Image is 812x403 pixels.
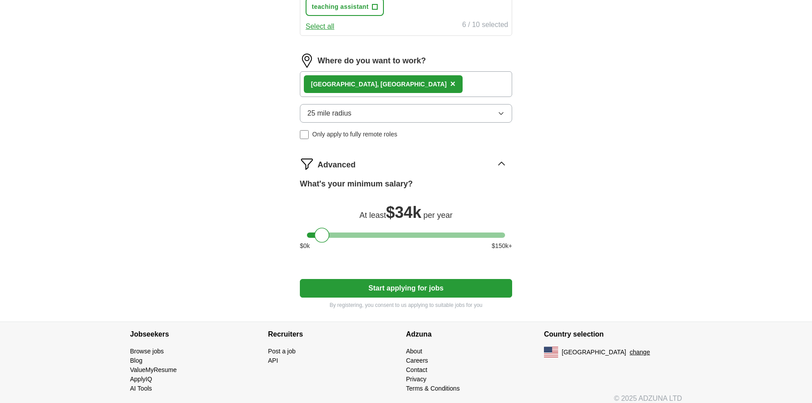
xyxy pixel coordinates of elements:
span: At least [360,211,386,220]
a: Browse jobs [130,348,164,355]
label: What's your minimum salary? [300,178,413,190]
button: × [450,77,456,91]
a: About [406,348,422,355]
span: [GEOGRAPHIC_DATA] [562,348,626,357]
a: Careers [406,357,428,364]
img: location.png [300,54,314,68]
button: Select all [306,21,334,32]
a: API [268,357,278,364]
span: 25 mile radius [307,108,352,119]
a: ApplyIQ [130,376,152,383]
div: [GEOGRAPHIC_DATA], [GEOGRAPHIC_DATA] [311,80,447,89]
span: Only apply to fully remote roles [312,130,397,139]
span: per year [423,211,452,220]
span: $ 0 k [300,241,310,251]
a: Blog [130,357,142,364]
span: $ 34k [386,203,421,221]
p: By registering, you consent to us applying to suitable jobs for you [300,301,512,309]
img: US flag [544,347,558,357]
a: AI Tools [130,385,152,392]
span: $ 150 k+ [492,241,512,251]
button: change [630,348,650,357]
span: × [450,79,456,89]
span: teaching assistant [312,2,368,12]
a: Post a job [268,348,295,355]
h4: Country selection [544,322,682,347]
button: Start applying for jobs [300,279,512,298]
a: ValueMyResume [130,366,177,373]
a: Privacy [406,376,426,383]
a: Terms & Conditions [406,385,460,392]
img: filter [300,157,314,171]
input: Only apply to fully remote roles [300,130,309,139]
button: 25 mile radius [300,104,512,123]
span: Advanced [318,159,356,171]
label: Where do you want to work? [318,55,426,67]
div: 6 / 10 selected [462,19,508,32]
a: Contact [406,366,427,373]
